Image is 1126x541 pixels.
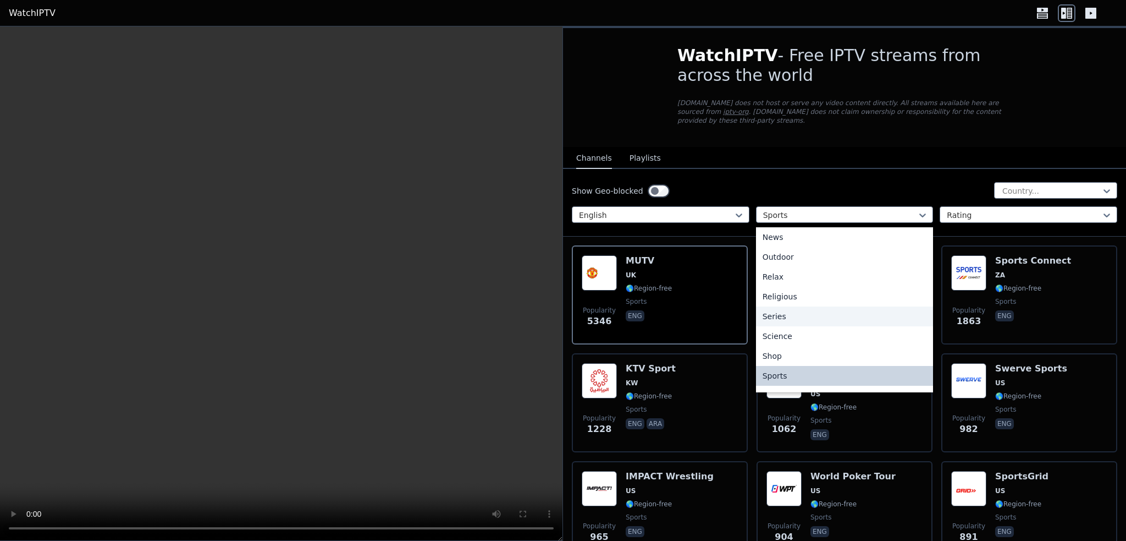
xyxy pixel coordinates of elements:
[626,285,672,292] span: Region-free
[810,500,857,508] span: Region-free
[810,416,831,425] span: sports
[626,513,647,522] span: sports
[583,306,616,315] span: Popularity
[995,526,1014,537] p: eng
[772,423,797,436] span: 1062
[626,471,714,482] h6: IMPACT Wrestling
[582,363,617,398] img: KTV Sport
[756,247,934,267] div: Outdoor
[756,386,934,406] div: Travel
[626,285,634,292] span: 🌎
[583,522,616,531] span: Popularity
[626,392,634,400] span: 🌎
[630,148,661,169] button: Playlists
[995,405,1016,414] span: sports
[576,148,612,169] button: Channels
[995,392,1041,400] span: Region-free
[756,346,934,366] div: Shop
[952,414,985,423] span: Popularity
[995,255,1071,266] h6: Sports Connect
[810,513,831,522] span: sports
[995,418,1014,429] p: eng
[957,315,981,328] span: 1863
[995,285,1041,292] span: Region-free
[677,46,1012,85] h1: - Free IPTV streams from across the world
[995,379,1005,387] span: US
[995,297,1016,306] span: sports
[959,423,978,436] span: 982
[572,185,643,196] label: Show Geo-blocked
[582,471,617,506] img: IMPACT Wrestling
[995,500,1041,508] span: Region-free
[810,429,829,440] p: eng
[810,390,820,398] span: US
[626,526,644,537] p: eng
[756,267,934,287] div: Relax
[583,414,616,423] span: Popularity
[626,500,672,508] span: Region-free
[995,271,1005,280] span: ZA
[810,403,819,411] span: 🌎
[677,46,778,65] span: WatchIPTV
[768,414,801,423] span: Popularity
[626,487,636,495] span: US
[626,500,634,508] span: 🌎
[995,392,1003,400] span: 🌎
[810,526,829,537] p: eng
[995,471,1048,482] h6: SportsGrid
[587,423,612,436] span: 1228
[951,471,986,506] img: SportsGrid
[995,487,1005,495] span: US
[995,310,1014,321] p: eng
[626,271,636,280] span: UK
[626,255,672,266] h6: MUTV
[756,326,934,346] div: Science
[952,522,985,531] span: Popularity
[647,418,664,429] p: ara
[582,255,617,291] img: MUTV
[766,471,802,506] img: World Poker Tour
[626,405,647,414] span: sports
[810,487,820,495] span: US
[810,403,857,411] span: Region-free
[951,363,986,398] img: Swerve Sports
[951,255,986,291] img: Sports Connect
[995,513,1016,522] span: sports
[952,306,985,315] span: Popularity
[626,418,644,429] p: eng
[626,392,672,400] span: Region-free
[995,500,1003,508] span: 🌎
[768,522,801,531] span: Popularity
[626,297,647,306] span: sports
[756,227,934,247] div: News
[723,108,749,116] a: iptv-org
[626,310,644,321] p: eng
[756,287,934,307] div: Religious
[677,99,1012,125] p: [DOMAIN_NAME] does not host or serve any video content directly. All streams available here are s...
[587,315,612,328] span: 5346
[9,7,56,20] a: WatchIPTV
[995,285,1003,292] span: 🌎
[626,379,638,387] span: KW
[756,307,934,326] div: Series
[995,363,1067,374] h6: Swerve Sports
[756,366,934,386] div: Sports
[810,500,819,508] span: 🌎
[626,363,676,374] h6: KTV Sport
[810,471,896,482] h6: World Poker Tour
